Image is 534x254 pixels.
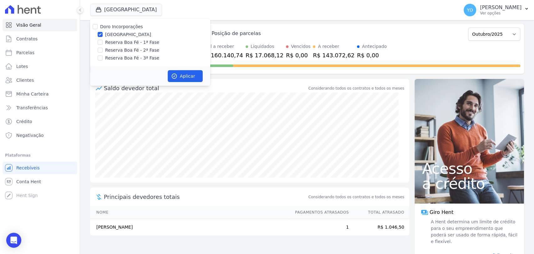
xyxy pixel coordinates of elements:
[16,22,41,28] span: Visão Geral
[3,19,77,31] a: Visão Geral
[16,165,40,171] span: Recebíveis
[291,43,310,50] div: Vencidos
[16,105,48,111] span: Transferências
[3,33,77,45] a: Contratos
[16,132,44,138] span: Negativação
[289,206,349,219] th: Pagamentos Atrasados
[105,39,159,46] label: Reserva Boa Fé - 1ª Fase
[362,43,387,50] div: Antecipado
[349,206,409,219] th: Total Atrasado
[105,47,159,54] label: Reserva Boa Fé - 2ª Fase
[318,43,339,50] div: A receber
[201,43,243,50] div: Total a receber
[16,118,32,125] span: Crédito
[105,55,159,61] label: Reserva Boa Fé - 3ª Fase
[104,193,307,201] span: Principais devedores totais
[3,115,77,128] a: Crédito
[16,179,41,185] span: Conta Hent
[430,209,453,216] span: Giro Hent
[459,1,534,19] button: YD [PERSON_NAME] Ver opções
[3,129,77,142] a: Negativação
[104,84,307,92] div: Saldo devedor total
[480,4,521,11] p: [PERSON_NAME]
[201,51,243,60] div: R$ 160.140,74
[100,24,143,29] label: Doro Incorporações
[6,233,21,248] div: Open Intercom Messenger
[308,86,404,91] div: Considerando todos os contratos e todos os meses
[90,206,289,219] th: Nome
[16,91,48,97] span: Minha Carteira
[3,46,77,59] a: Parcelas
[422,176,516,191] span: a crédito
[90,4,162,16] button: [GEOGRAPHIC_DATA]
[16,63,28,70] span: Lotes
[16,36,38,42] span: Contratos
[90,219,289,236] td: [PERSON_NAME]
[3,101,77,114] a: Transferências
[3,74,77,86] a: Clientes
[467,8,473,12] span: YD
[251,43,274,50] div: Liquidados
[3,162,77,174] a: Recebíveis
[5,152,75,159] div: Plataformas
[3,88,77,100] a: Minha Carteira
[422,161,516,176] span: Acesso
[168,70,203,82] button: Aplicar
[313,51,354,60] div: R$ 143.072,62
[16,77,34,83] span: Clientes
[289,219,349,236] td: 1
[3,175,77,188] a: Conta Hent
[430,219,518,245] span: A Hent determina um limite de crédito para o seu empreendimento que poderá ser usado de forma ráp...
[308,194,404,200] span: Considerando todos os contratos e todos os meses
[357,51,387,60] div: R$ 0,00
[16,49,34,56] span: Parcelas
[3,60,77,73] a: Lotes
[105,31,151,38] label: [GEOGRAPHIC_DATA]
[211,30,261,37] div: Posição de parcelas
[480,11,521,16] p: Ver opções
[349,219,409,236] td: R$ 1.046,50
[246,51,283,60] div: R$ 17.068,12
[286,51,310,60] div: R$ 0,00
